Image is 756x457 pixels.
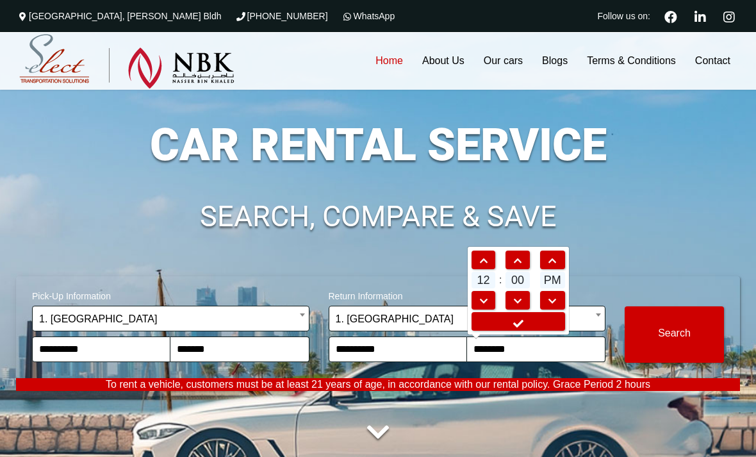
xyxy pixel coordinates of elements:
[472,272,496,288] span: 12
[413,32,474,90] a: About Us
[625,306,724,363] button: Modify Search
[532,32,577,90] a: Blogs
[689,9,711,23] a: Linkedin
[16,378,740,391] p: To rent a vehicle, customers must be at least 21 years of age, in accordance with our rental poli...
[19,34,234,89] img: Select Rent a Car
[577,32,686,90] a: Terms & Conditions
[336,306,599,332] span: 1. Hamad International Airport
[718,9,740,23] a: Instagram
[16,122,740,167] h1: CAR RENTAL SERVICE
[505,272,530,288] span: 00
[329,306,606,331] span: 1. Hamad International Airport
[497,270,504,290] td: :
[474,32,532,90] a: Our cars
[686,32,740,90] a: Contact
[32,306,309,331] span: 1. Hamad International Airport
[32,283,309,306] span: Pick-Up Information
[234,11,328,21] a: [PHONE_NUMBER]
[540,272,565,288] span: PM
[39,306,302,332] span: 1. Hamad International Airport
[341,11,395,21] a: WhatsApp
[366,32,413,90] a: Home
[659,9,682,23] a: Facebook
[16,202,740,231] h1: SEARCH, COMPARE & SAVE
[329,283,606,306] span: Return Information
